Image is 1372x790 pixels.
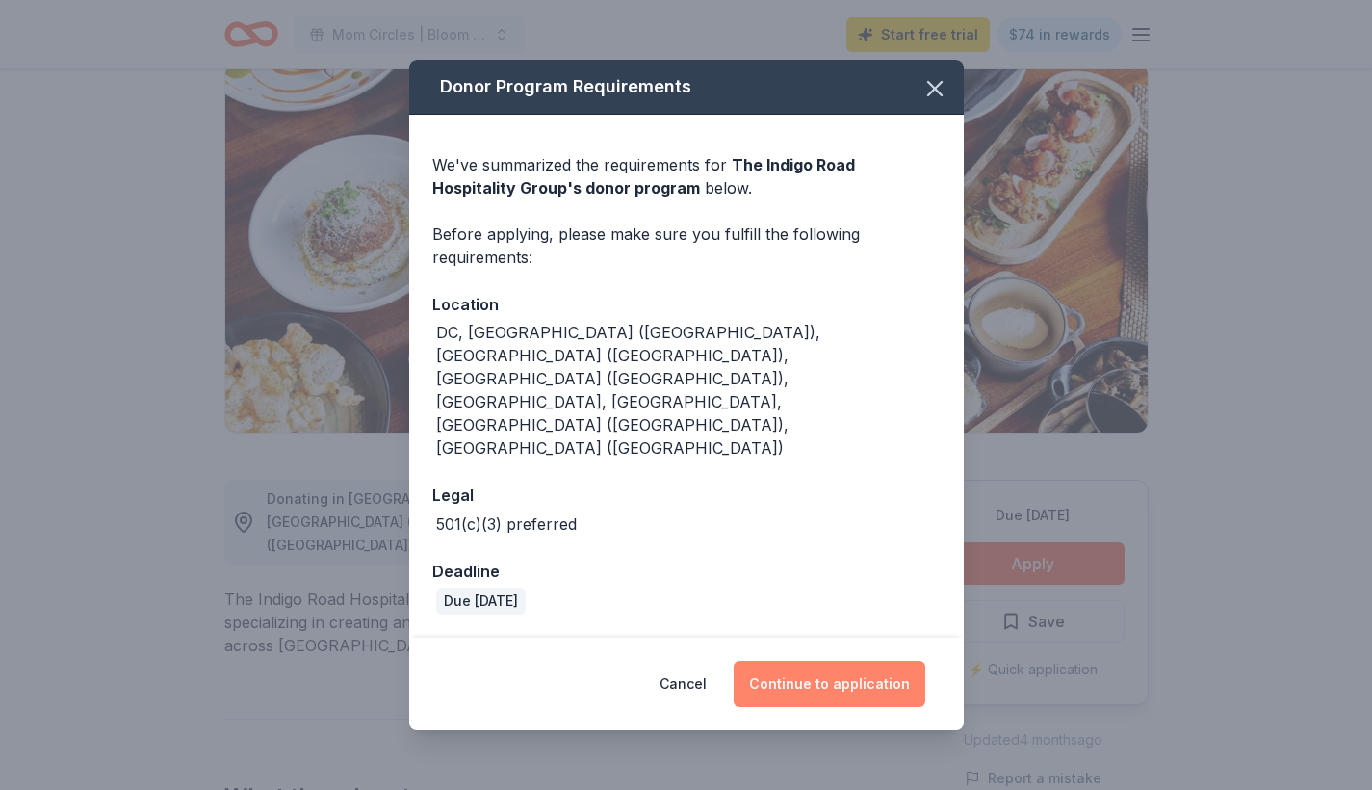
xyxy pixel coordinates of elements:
[734,661,925,707] button: Continue to application
[432,483,941,508] div: Legal
[436,321,941,460] div: DC, [GEOGRAPHIC_DATA] ([GEOGRAPHIC_DATA]), [GEOGRAPHIC_DATA] ([GEOGRAPHIC_DATA]), [GEOGRAPHIC_DAT...
[432,223,941,269] div: Before applying, please make sure you fulfill the following requirements:
[436,588,526,615] div: Due [DATE]
[660,661,707,707] button: Cancel
[432,292,941,317] div: Location
[432,153,941,199] div: We've summarized the requirements for below.
[436,513,577,536] div: 501(c)(3) preferred
[409,60,964,115] div: Donor Program Requirements
[432,559,941,584] div: Deadline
